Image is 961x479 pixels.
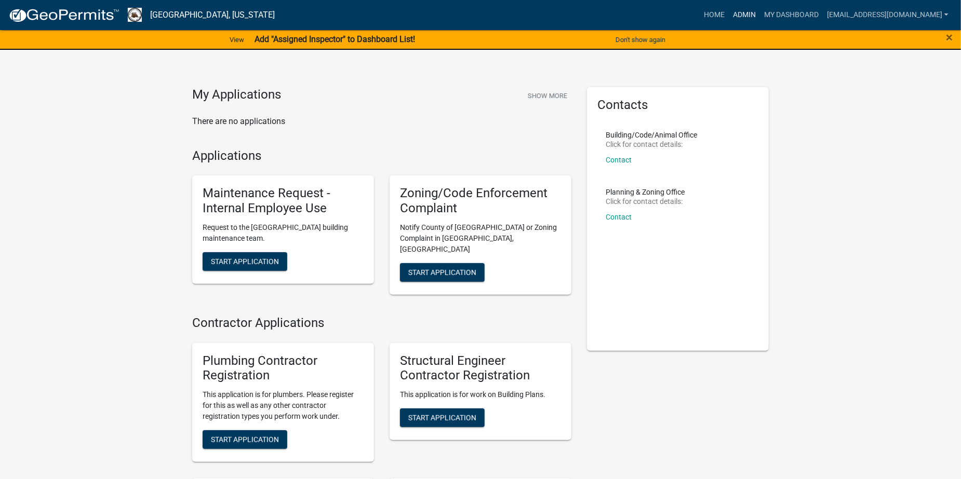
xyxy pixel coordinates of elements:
[203,353,364,384] h5: Plumbing Contractor Registration
[606,141,697,148] p: Click for contact details:
[255,34,415,44] strong: Add "Assigned Inspector" to Dashboard List!
[203,252,287,271] button: Start Application
[760,5,823,25] a: My Dashboard
[192,148,571,303] wm-workflow-list-section: Applications
[611,31,670,48] button: Don't show again
[150,6,275,24] a: [GEOGRAPHIC_DATA], [US_STATE]
[192,316,571,331] h4: Contractor Applications
[606,198,685,205] p: Click for contact details:
[606,156,632,164] a: Contact
[606,188,685,196] p: Planning & Zoning Office
[400,353,561,384] h5: Structural Engineer Contractor Registration
[700,5,729,25] a: Home
[203,430,287,449] button: Start Application
[606,213,632,221] a: Contact
[400,186,561,216] h5: Zoning/Code Enforcement Complaint
[823,5,953,25] a: [EMAIL_ADDRESS][DOMAIN_NAME]
[400,389,561,400] p: This application is for work on Building Plans.
[211,257,279,265] span: Start Application
[211,435,279,444] span: Start Application
[225,31,248,48] a: View
[408,268,476,276] span: Start Application
[192,115,571,128] p: There are no applications
[203,389,364,422] p: This application is for plumbers. Please register for this as well as any other contractor regist...
[400,263,485,282] button: Start Application
[408,414,476,422] span: Start Application
[946,31,953,44] button: Close
[946,30,953,45] span: ×
[729,5,760,25] a: Admin
[203,222,364,244] p: Request to the [GEOGRAPHIC_DATA] building maintenance team.
[400,222,561,255] p: Notify County of [GEOGRAPHIC_DATA] or Zoning Complaint in [GEOGRAPHIC_DATA], [GEOGRAPHIC_DATA]
[597,98,758,113] h5: Contacts
[203,186,364,216] h5: Maintenance Request - Internal Employee Use
[192,148,571,163] h4: Applications
[192,87,281,103] h4: My Applications
[400,408,485,427] button: Start Application
[128,8,142,22] img: Madison County, Georgia
[606,131,697,139] p: Building/Code/Animal Office
[524,87,571,104] button: Show More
